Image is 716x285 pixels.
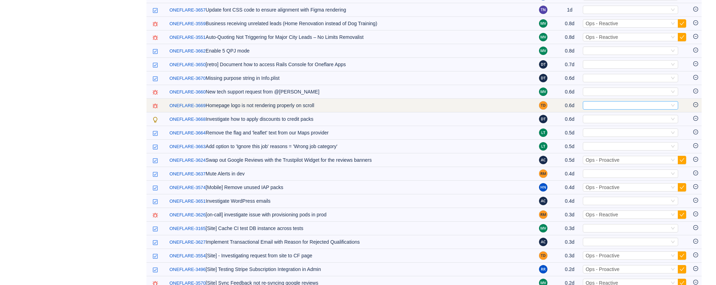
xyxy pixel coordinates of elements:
[152,21,158,27] img: 10303
[152,158,158,164] img: 10318
[560,44,579,58] td: 0.8d
[170,130,206,137] a: ONEFLARE-3664
[671,62,675,67] i: icon: down
[152,103,158,109] img: 10303
[671,117,675,122] i: icon: down
[539,224,547,232] img: MV
[170,211,206,218] a: ONEFLARE-3626
[539,19,547,28] img: MV
[166,126,536,140] td: Remove the flag and 'leaflet' text from our Maps provider
[560,263,579,276] td: 0.2d
[152,62,158,68] img: 10318
[170,143,206,150] a: ONEFLARE-3663
[539,74,547,82] img: DT
[152,213,158,218] img: 10303
[152,8,158,13] img: 10318
[693,211,698,216] i: icon: minus-circle
[152,199,158,204] img: 10318
[671,267,675,272] i: icon: down
[170,239,206,246] a: ONEFLARE-3627
[170,61,206,68] a: ONEFLARE-3650
[671,8,675,13] i: icon: down
[539,210,547,219] img: RM
[539,6,547,14] img: TN
[678,265,686,273] button: icon: check
[693,184,698,189] i: icon: minus-circle
[586,34,618,40] span: Ops - Reactive
[152,131,158,136] img: 10318
[166,181,536,194] td: [Mobile] Remove unused IAP packs
[152,117,158,123] img: 11001
[586,266,619,272] span: Ops - Proactive
[693,143,698,148] i: icon: minus-circle
[539,156,547,164] img: AC
[693,20,698,25] i: icon: minus-circle
[671,103,675,108] i: icon: down
[170,89,206,96] a: ONEFLARE-3660
[671,76,675,81] i: icon: down
[152,49,158,54] img: 10318
[693,130,698,134] i: icon: minus-circle
[166,167,536,181] td: Mute Alerts in dev
[539,115,547,123] img: DT
[166,153,536,167] td: Swap out Google Reviews with the Trustpilot Widget for the reviews banners
[170,102,206,109] a: ONEFLARE-3669
[166,44,536,58] td: Enable 5 QPJ mode
[170,7,206,14] a: ONEFLARE-3657
[678,210,686,219] button: icon: check
[152,35,158,41] img: 10303
[671,144,675,149] i: icon: down
[170,171,206,178] a: ONEFLARE-3637
[170,20,206,27] a: ONEFLARE-3559
[693,102,698,107] i: icon: minus-circle
[170,252,206,259] a: ONEFLARE-3554
[586,253,619,258] span: Ops - Proactive
[170,266,206,273] a: ONEFLARE-3496
[166,194,536,208] td: Investigate WordPress emails
[671,199,675,204] i: icon: down
[693,198,698,203] i: icon: minus-circle
[170,34,206,41] a: ONEFLARE-3551
[152,185,158,191] img: 10318
[671,35,675,40] i: icon: down
[560,112,579,126] td: 0.6d
[693,157,698,162] i: icon: minus-circle
[170,198,206,205] a: ONEFLARE-3651
[671,21,675,26] i: icon: down
[539,128,547,137] img: LT
[166,263,536,276] td: [Site] Testing Stripe Subscription Integration in Admin
[693,266,698,271] i: icon: minus-circle
[166,249,536,263] td: [Site] - Investigating request from site to CF page
[152,144,158,150] img: 10318
[671,185,675,190] i: icon: down
[170,75,206,82] a: ONEFLARE-3670
[693,280,698,285] i: icon: minus-circle
[560,3,579,17] td: 1d
[586,185,619,190] span: Ops - Proactive
[560,153,579,167] td: 0.5d
[560,99,579,112] td: 0.6d
[671,49,675,54] i: icon: down
[693,171,698,175] i: icon: minus-circle
[166,222,536,235] td: [Site] Cache CI test DB instance across tests
[560,167,579,181] td: 0.4d
[693,225,698,230] i: icon: minus-circle
[166,71,536,85] td: Missing purpose string in Info.plist
[539,101,547,110] img: TD
[539,47,547,55] img: MV
[678,183,686,192] button: icon: check
[152,90,158,95] img: 10303
[166,17,536,30] td: Business receiving unrelated leads (Home Renovation instead of Dog Training)
[560,140,579,153] td: 0.5d
[166,140,536,153] td: Add option to 'Ignore this job' reasons = 'Wrong job category'
[152,76,158,82] img: 10318
[671,240,675,245] i: icon: down
[586,157,619,163] span: Ops - Proactive
[671,131,675,135] i: icon: down
[539,33,547,41] img: MV
[693,61,698,66] i: icon: minus-circle
[560,181,579,194] td: 0.4d
[560,71,579,85] td: 0.6d
[152,253,158,259] img: 10318
[560,208,579,222] td: 0.3d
